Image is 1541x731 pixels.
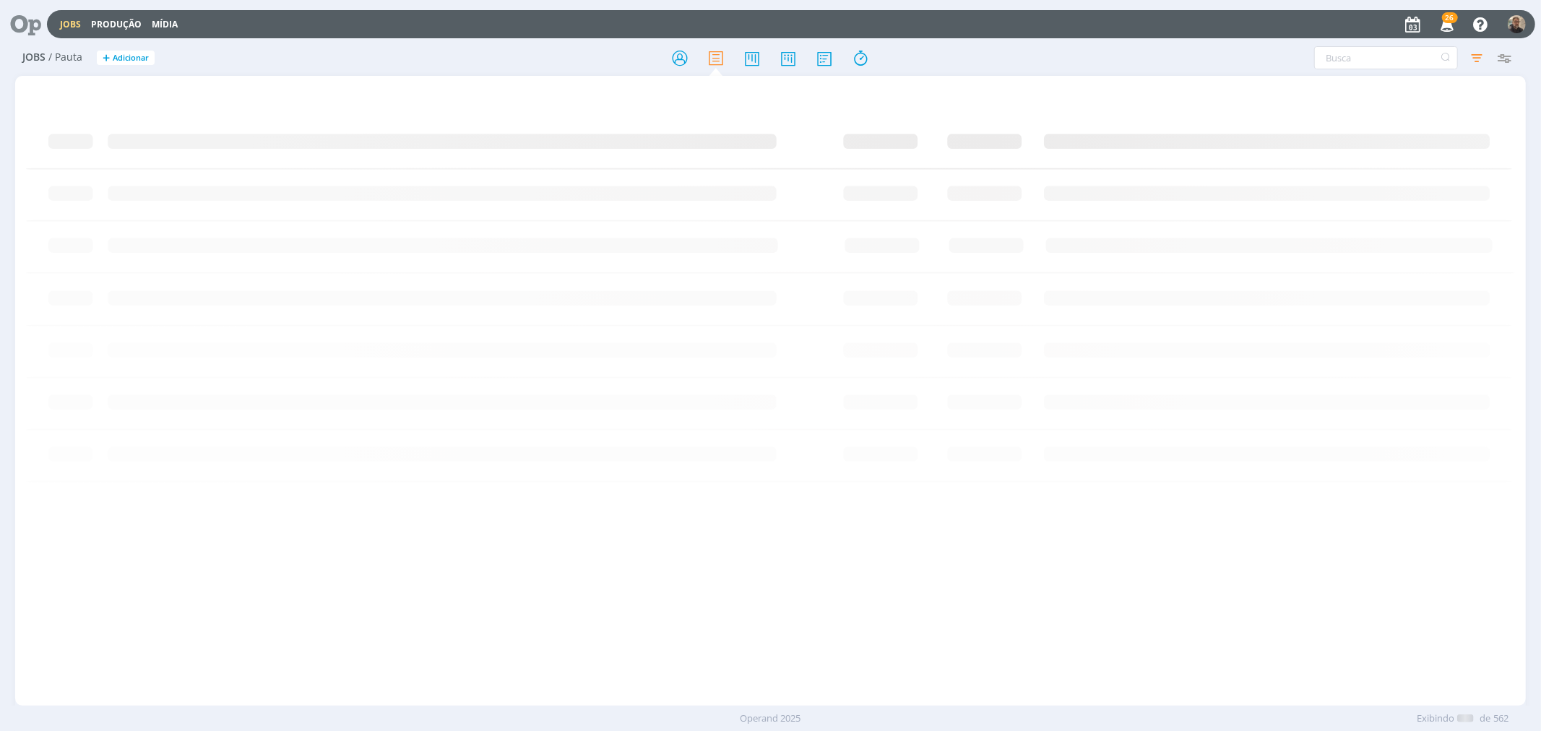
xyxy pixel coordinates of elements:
span: de [1480,711,1490,726]
button: Jobs [56,19,85,30]
span: Exibindo [1417,711,1454,726]
span: / Pauta [48,51,82,64]
span: 562 [1493,711,1508,726]
button: R [1507,12,1527,37]
span: Jobs [22,51,46,64]
button: Produção [87,19,146,30]
a: Mídia [152,18,178,30]
input: Busca [1314,46,1458,69]
a: Produção [91,18,142,30]
span: + [103,51,110,66]
button: Mídia [147,19,182,30]
span: 26 [1442,12,1458,23]
button: 26 [1431,12,1461,38]
a: Jobs [60,18,81,30]
img: R [1508,15,1526,33]
button: +Adicionar [97,51,155,66]
span: Adicionar [113,53,149,63]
